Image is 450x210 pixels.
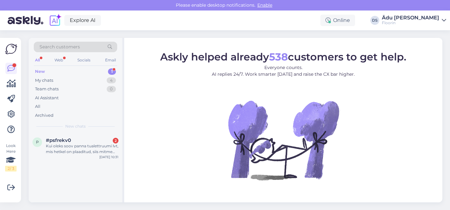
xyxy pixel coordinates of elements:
[35,68,45,75] div: New
[35,112,54,119] div: Archived
[76,56,92,64] div: Socials
[34,56,41,64] div: All
[382,15,446,25] a: Ädu [PERSON_NAME]Floorin
[35,77,53,84] div: My chats
[65,123,86,129] span: New chats
[53,56,64,64] div: Web
[35,103,40,110] div: All
[64,15,101,26] a: Explore AI
[107,86,116,92] div: 0
[99,155,118,159] div: [DATE] 10:31
[46,137,71,143] span: #psfrekv0
[382,20,439,25] div: Floorin
[46,143,118,155] div: Kui oleks soov panna tualettruumi lvt, mis hetkel on plaaditud, siis mitme mm peab lvt olema, et ...
[35,86,59,92] div: Team chats
[36,140,39,144] span: p
[113,138,118,143] div: 2
[104,56,117,64] div: Email
[320,15,355,26] div: Online
[255,2,274,8] span: Enable
[160,64,406,78] p: Everyone counts. AI replies 24/7. Work smarter [DATE] and raise the CX bar higher.
[226,83,341,197] img: No Chat active
[35,95,59,101] div: AI Assistant
[5,143,17,171] div: Look Here
[39,44,80,50] span: Search customers
[48,14,62,27] img: explore-ai
[107,77,116,84] div: 4
[370,16,379,25] div: DS
[108,68,116,75] div: 1
[5,166,17,171] div: 2 / 3
[5,43,17,55] img: Askly Logo
[160,51,406,63] span: Askly helped already customers to get help.
[269,51,288,63] b: 538
[382,15,439,20] div: Ädu [PERSON_NAME]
